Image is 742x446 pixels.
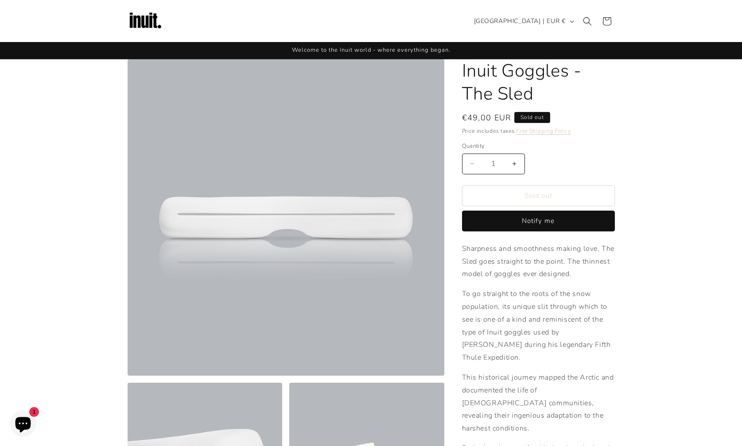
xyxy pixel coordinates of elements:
span: Sold out [514,112,550,123]
p: This historical journey mapped the Arctic and documented the life of [DEMOGRAPHIC_DATA] communiti... [462,371,615,435]
p: Sharpness and smoothness making love, The Sled goes straight to the point. The thinnest model of ... [462,242,615,281]
span: €49,00 EUR [462,112,512,124]
button: [GEOGRAPHIC_DATA] | EUR € [469,13,578,30]
inbox-online-store-chat: Shopify online store chat [7,410,39,439]
div: Announcement [128,42,615,59]
button: Notify me [462,211,615,231]
summary: Search [578,12,597,31]
span: [GEOGRAPHIC_DATA] | EUR € [474,16,566,26]
div: Price includes taxes. [462,127,615,135]
label: Quantity [462,142,615,151]
a: Free Shipping Policy [516,127,571,135]
p: To go straight to the roots of the snow population, its unique slit through which to see is one o... [462,288,615,364]
img: Inuit Logo [128,4,163,39]
button: Sold out [462,185,615,206]
span: Welcome to the Inuit world - where everything began. [292,46,451,54]
h1: Inuit Goggles - The Sled [462,59,615,105]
